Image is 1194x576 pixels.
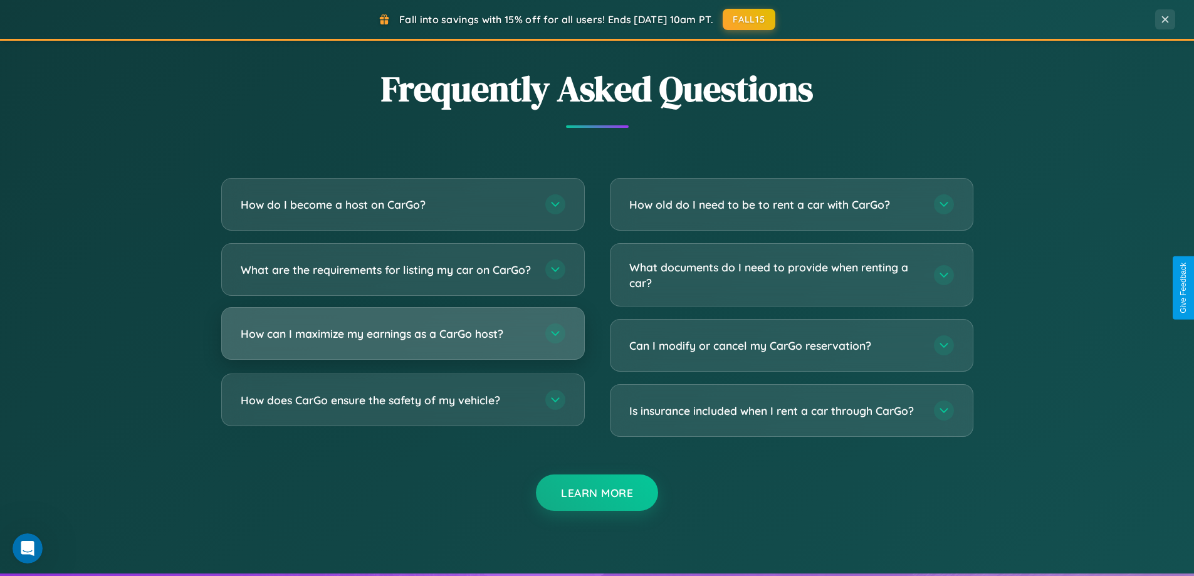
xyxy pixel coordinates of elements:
[221,65,973,113] h2: Frequently Asked Questions
[723,9,775,30] button: FALL15
[13,533,43,563] iframe: Intercom live chat
[629,403,921,419] h3: Is insurance included when I rent a car through CarGo?
[241,392,533,408] h3: How does CarGo ensure the safety of my vehicle?
[241,326,533,342] h3: How can I maximize my earnings as a CarGo host?
[536,474,658,511] button: Learn More
[629,338,921,353] h3: Can I modify or cancel my CarGo reservation?
[241,262,533,278] h3: What are the requirements for listing my car on CarGo?
[1179,263,1188,313] div: Give Feedback
[241,197,533,212] h3: How do I become a host on CarGo?
[629,197,921,212] h3: How old do I need to be to rent a car with CarGo?
[629,259,921,290] h3: What documents do I need to provide when renting a car?
[399,13,713,26] span: Fall into savings with 15% off for all users! Ends [DATE] 10am PT.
